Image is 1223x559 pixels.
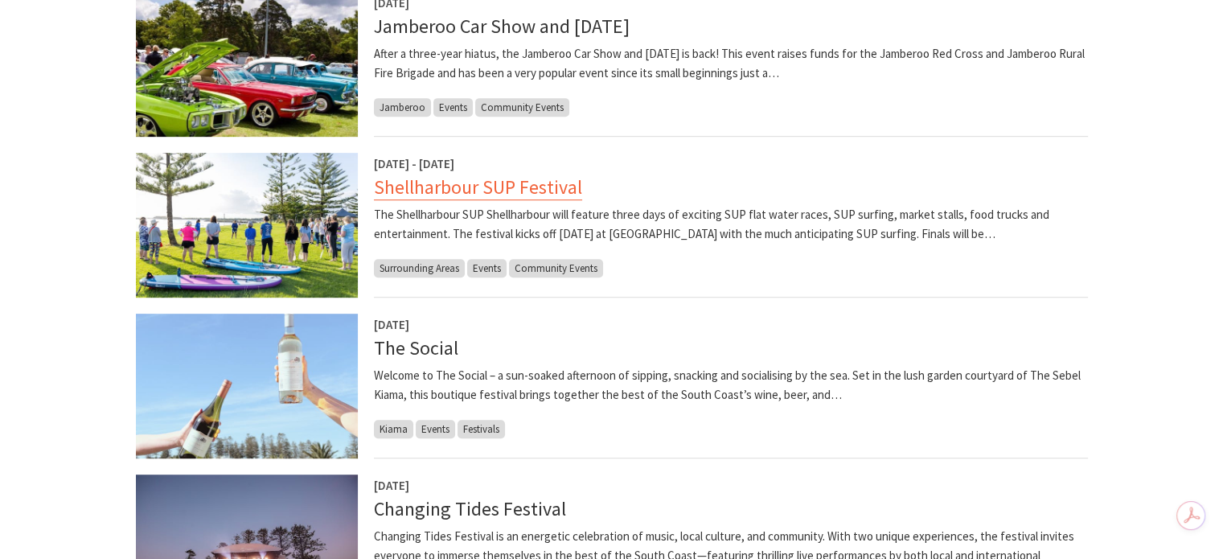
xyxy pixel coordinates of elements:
[467,259,507,277] span: Events
[475,98,569,117] span: Community Events
[509,259,603,277] span: Community Events
[374,205,1088,244] p: The Shellharbour SUP Shellharbour will feature three days of exciting SUP flat water races, SUP s...
[374,366,1088,405] p: Welcome to The Social – a sun-soaked afternoon of sipping, snacking and socialising by the sea. S...
[374,335,458,360] a: The Social
[374,156,454,171] span: [DATE] - [DATE]
[374,317,409,332] span: [DATE]
[374,478,409,493] span: [DATE]
[374,44,1088,83] p: After a three-year hiatus, the Jamberoo Car Show and [DATE] is back! This event raises funds for ...
[416,420,455,438] span: Events
[458,420,505,438] span: Festivals
[374,175,582,200] a: Shellharbour SUP Festival
[374,496,566,521] a: Changing Tides Festival
[136,153,358,298] img: Jodie Edwards Welcome to Country
[374,420,413,438] span: Kiama
[374,259,465,277] span: Surrounding Areas
[374,14,630,39] a: Jamberoo Car Show and [DATE]
[374,98,431,117] span: Jamberoo
[433,98,473,117] span: Events
[136,314,358,458] img: The Social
